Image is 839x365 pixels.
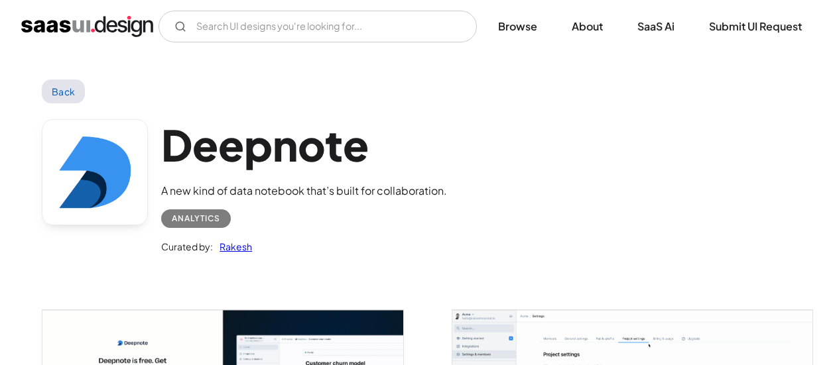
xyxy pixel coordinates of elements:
[482,12,553,41] a: Browse
[159,11,477,42] form: Email Form
[21,16,153,37] a: home
[159,11,477,42] input: Search UI designs you're looking for...
[161,183,447,199] div: A new kind of data notebook that’s built for collaboration.
[161,119,447,170] h1: Deepnote
[621,12,690,41] a: SaaS Ai
[161,238,213,254] div: Curated by:
[42,79,85,103] a: Back
[172,211,220,227] div: Analytics
[213,238,252,254] a: Rakesh
[556,12,619,41] a: About
[693,12,818,41] a: Submit UI Request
